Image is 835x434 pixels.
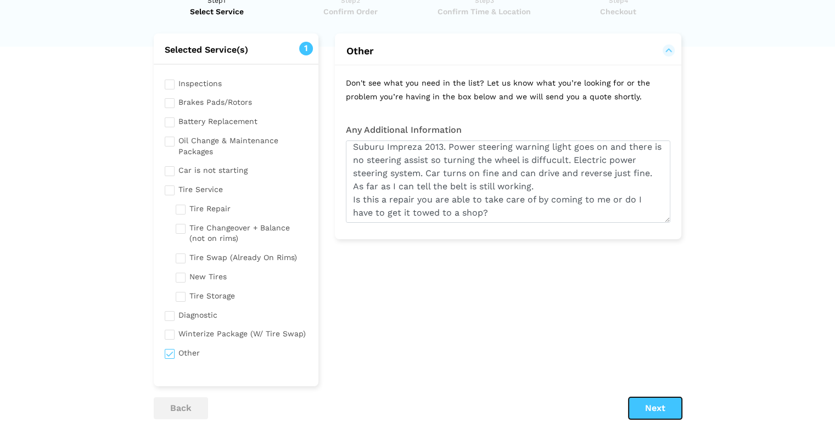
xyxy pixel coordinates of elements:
h3: Any Additional Information [346,125,670,135]
span: Confirm Order [287,6,414,17]
button: Other [346,44,670,58]
h2: Selected Service(s) [154,44,319,55]
span: Checkout [555,6,682,17]
p: Don't see what you need in the list? Let us know what you’re looking for or the problem you’re ha... [335,65,681,114]
button: back [154,397,208,419]
span: 1 [299,42,313,55]
span: Select Service [154,6,281,17]
span: Confirm Time & Location [421,6,548,17]
button: Next [629,397,682,419]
